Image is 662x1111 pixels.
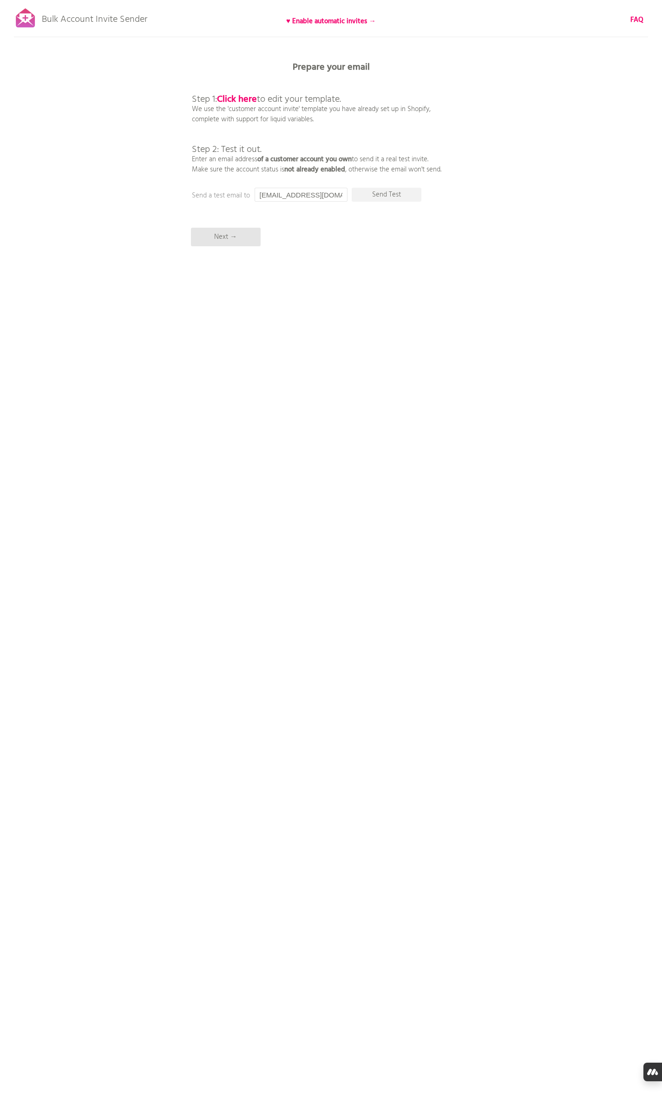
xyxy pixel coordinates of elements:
[284,164,345,175] b: not already enabled
[192,92,341,107] span: Step 1: to edit your template.
[192,142,262,157] span: Step 2: Test it out.
[191,228,261,246] p: Next →
[293,60,370,75] b: Prepare your email
[192,74,441,175] p: We use the 'customer account invite' template you have already set up in Shopify, complete with s...
[42,6,147,29] p: Bulk Account Invite Sender
[630,15,643,25] a: FAQ
[352,188,421,202] p: Send Test
[257,154,352,165] b: of a customer account you own
[217,92,257,107] a: Click here
[192,191,378,201] p: Send a test email to
[630,14,643,26] b: FAQ
[286,16,376,27] b: ♥ Enable automatic invites →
